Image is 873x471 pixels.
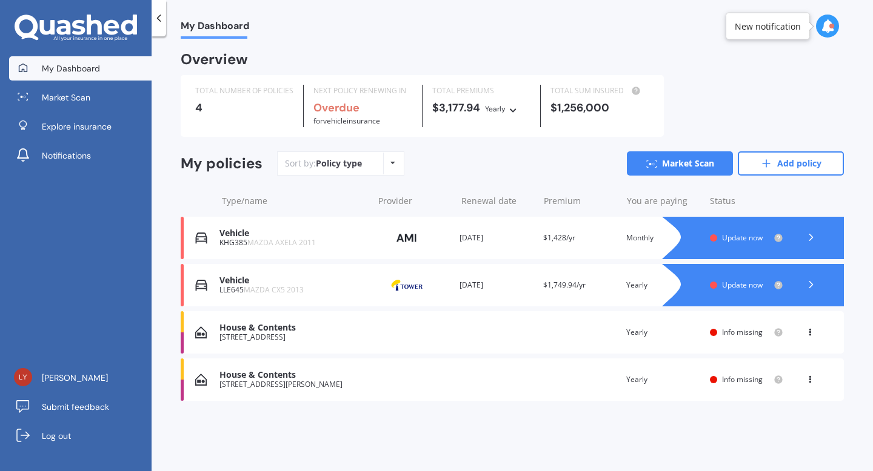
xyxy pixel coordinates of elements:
div: 4 [195,102,293,114]
div: TOTAL NUMBER OF POLICIES [195,85,293,97]
img: Tower [376,274,437,297]
a: My Dashboard [9,56,152,81]
span: Submit feedback [42,401,109,413]
div: Sort by: [285,157,362,170]
div: Yearly [626,279,700,291]
span: [PERSON_NAME] [42,372,108,384]
span: Explore insurance [42,120,112,133]
div: [DATE] [460,279,533,291]
a: Submit feedback [9,395,152,419]
span: My Dashboard [181,20,249,36]
div: $1,256,000 [550,102,649,114]
span: Info missing [722,374,763,384]
div: $3,177.94 [432,102,530,115]
span: Update now [722,232,763,243]
span: Info missing [722,327,763,337]
div: NEXT POLICY RENEWING IN [313,85,412,97]
div: House & Contents [219,323,367,333]
div: Status [710,195,783,207]
span: MAZDA AXELA 2011 [247,237,316,248]
img: c75bd099f93ec10af1460070fecdb520 [14,368,32,386]
div: Vehicle [219,228,367,239]
a: Market Scan [9,85,152,110]
div: Renewal date [461,195,535,207]
span: for Vehicle insurance [313,116,380,126]
span: Notifications [42,150,91,162]
div: TOTAL PREMIUMS [432,85,530,97]
div: New notification [735,20,801,32]
span: My Dashboard [42,62,100,74]
div: LLE645 [219,286,367,294]
div: Provider [378,195,452,207]
span: Log out [42,430,71,442]
div: Type/name [222,195,369,207]
div: KHG385 [219,239,367,247]
div: TOTAL SUM INSURED [550,85,649,97]
div: Premium [544,195,617,207]
a: Explore insurance [9,114,152,139]
div: You are paying [627,195,700,207]
span: MAZDA CX5 2013 [244,285,304,295]
a: Log out [9,424,152,448]
img: Vehicle [195,232,207,244]
div: [DATE] [460,232,533,244]
span: Update now [722,280,763,290]
div: Yearly [626,326,700,338]
a: Notifications [9,143,152,168]
div: Vehicle [219,275,367,286]
img: AMI [376,226,437,249]
div: [STREET_ADDRESS][PERSON_NAME] [219,380,367,389]
span: Market Scan [42,91,90,104]
span: $1,428/yr [543,232,575,243]
div: [STREET_ADDRESS] [219,333,367,341]
div: Yearly [485,103,506,115]
div: Monthly [626,232,700,244]
div: Policy type [316,157,362,170]
span: $1,749.94/yr [543,280,586,290]
img: House & Contents [195,326,207,338]
img: Vehicle [195,279,207,291]
div: My policies [181,155,263,173]
a: Add policy [738,151,844,176]
div: Yearly [626,374,700,386]
a: Market Scan [627,151,733,176]
a: [PERSON_NAME] [9,366,152,390]
b: Overdue [313,100,360,115]
div: House & Contents [219,370,367,380]
img: House & Contents [195,374,207,386]
div: Overview [181,53,248,65]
